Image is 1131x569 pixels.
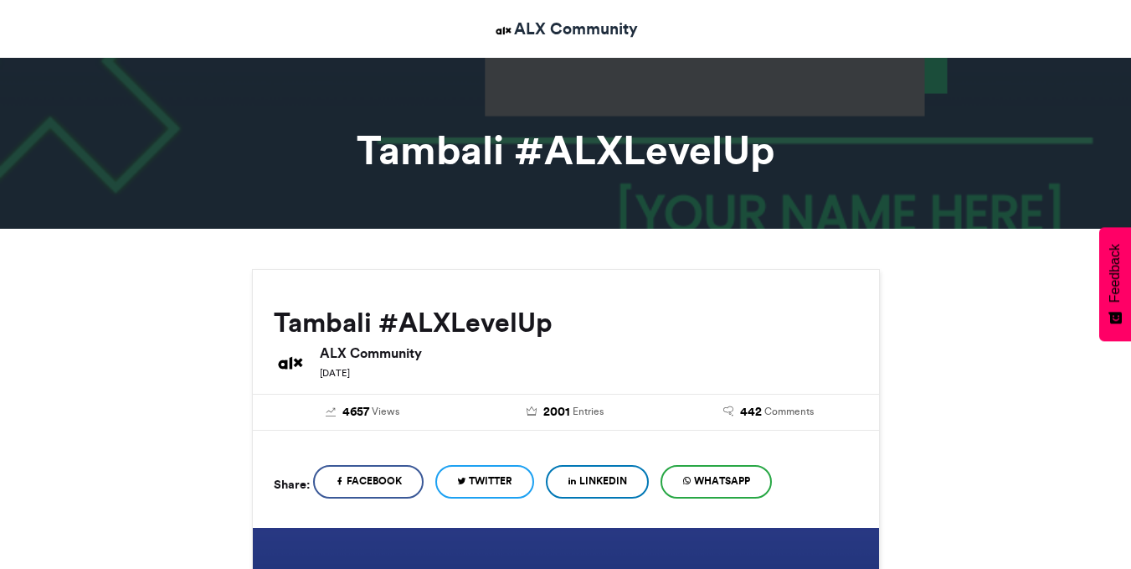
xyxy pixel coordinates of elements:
span: 2001 [543,403,570,422]
span: Facebook [347,473,402,489]
h2: Tambali #ALXLevelUp [274,308,858,338]
small: [DATE] [320,367,350,379]
span: Entries [573,404,604,419]
h1: Tambali #ALXLevelUp [101,130,1031,170]
button: Feedback - Show survey [1099,227,1131,341]
span: 442 [740,403,762,422]
a: Facebook [313,465,424,499]
h6: ALX Community [320,346,858,360]
span: Twitter [469,473,512,489]
a: ALX Community [493,17,638,41]
img: ALX Community [274,346,307,380]
h5: Share: [274,473,310,495]
a: 2001 Entries [476,403,655,422]
span: Feedback [1108,244,1123,303]
span: WhatsApp [694,473,750,489]
span: 4657 [342,403,369,422]
a: LinkedIn [546,465,649,499]
img: ALX Community [493,20,514,41]
span: Comments [764,404,814,419]
a: WhatsApp [661,465,772,499]
a: 4657 Views [274,403,452,422]
a: Twitter [435,465,534,499]
a: 442 Comments [680,403,858,422]
span: Views [372,404,399,419]
span: LinkedIn [579,473,627,489]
